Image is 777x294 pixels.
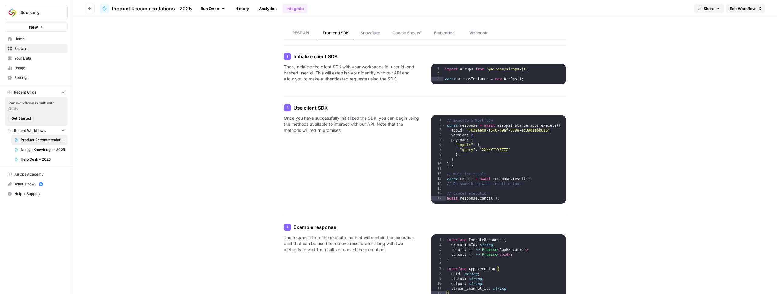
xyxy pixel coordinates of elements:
span: Edit Workflow [730,5,756,12]
div: 6 [431,262,446,267]
button: What's new? 5 [5,179,68,189]
div: 17 [431,196,446,201]
span: Toggle code folding, rows 7 through 12 [442,267,445,272]
a: Edit Workflow [726,4,765,13]
a: 5 [39,182,43,186]
span: Run workflows in bulk with Grids [8,101,64,111]
span: Toggle code folding, rows 2 through 10 [442,123,445,128]
div: 8 [431,272,446,276]
span: Usage [14,65,65,71]
div: 14 [431,181,446,186]
button: Workspace: Sourcery [5,5,68,20]
a: Design Knowledge - 2025 [11,145,68,155]
div: 1 [431,118,446,123]
a: Product Recommendations - 2025 [100,4,192,13]
a: Frontend SDK [318,27,354,39]
a: Settings [5,73,68,83]
div: 4 [284,224,291,231]
div: 9 [431,276,446,281]
div: 11 [431,167,446,172]
div: 6 [431,142,446,147]
p: Then, initialize the client SDK with your workspace id, user id, and hashed user id. This will es... [284,64,419,84]
a: Webhook [461,27,495,39]
a: AirOps Academy [5,169,68,179]
text: 5 [40,183,42,186]
a: Product Recommendations - 2025 [11,135,68,145]
a: Home [5,34,68,44]
div: 8 [431,152,446,157]
a: Google Sheets™ [388,27,427,39]
a: REST API [284,27,318,39]
span: Google Sheets™ [392,30,422,36]
div: 15 [431,186,446,191]
div: 2 [431,72,443,77]
div: 9 [431,157,446,162]
span: Help Desk - 2025 [21,157,65,162]
a: Usage [5,63,68,73]
div: 3 [284,104,291,111]
div: 4 [431,252,446,257]
span: Webhook [469,30,487,36]
span: Recent Workflows [14,128,46,133]
span: Frontend SDK [323,30,349,36]
span: New [29,24,38,30]
div: 13 [431,176,446,181]
span: Product Recommendations - 2025 [112,5,192,12]
a: Help Desk - 2025 [11,155,68,164]
div: 12 [431,172,446,176]
span: Settings [14,75,65,80]
span: Recent Grids [14,90,36,95]
button: Get Started [8,115,34,122]
span: Design Knowledge - 2025 [21,147,65,152]
div: 3 [431,247,446,252]
a: Your Data [5,53,68,63]
button: Share [694,4,724,13]
h4: Example response [284,224,566,231]
div: 4 [431,133,446,138]
span: AirOps Academy [14,172,65,177]
div: 10 [431,162,446,167]
span: Help + Support [14,191,65,197]
div: 1 [431,67,443,72]
p: Once you have successfully initialized the SDK, you can begin using the methods available to inte... [284,115,419,204]
div: 2 [431,123,446,128]
a: Browse [5,44,68,53]
button: Recent Workflows [5,126,68,135]
div: 2 [284,53,291,60]
button: Recent Grids [5,88,68,97]
a: Integrate [283,4,307,13]
span: Snowflake [361,30,380,36]
span: Toggle code folding, rows 5 through 9 [442,138,445,142]
span: Get Started [11,116,31,121]
span: Share [704,5,714,12]
span: Embedded [434,30,455,36]
div: 11 [431,286,446,291]
div: 16 [431,191,446,196]
a: Embedded [427,27,461,39]
div: What's new? [5,179,67,189]
span: Sourcery [20,9,57,15]
a: Snowflake [354,27,388,39]
div: 5 [431,257,446,262]
span: Toggle code folding, rows 6 through 8 [442,142,445,147]
a: Run Once [197,3,229,14]
button: Help + Support [5,189,68,199]
span: REST API [292,30,309,36]
div: 7 [431,267,446,272]
h4: Initialize client SDK [284,53,566,60]
div: 5 [431,138,446,142]
div: 7 [431,147,446,152]
span: Product Recommendations - 2025 [21,137,65,143]
div: 1 [431,238,446,242]
a: Analytics [255,4,280,13]
h4: Use client SDK [284,104,566,111]
img: Sourcery Logo [7,7,18,18]
span: Toggle code folding, rows 1 through 5 [442,238,445,242]
button: New [5,22,68,32]
span: Browse [14,46,65,51]
div: 2 [431,242,446,247]
div: 3 [431,128,446,133]
span: Your Data [14,56,65,61]
div: 3 [431,77,443,81]
a: History [232,4,253,13]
